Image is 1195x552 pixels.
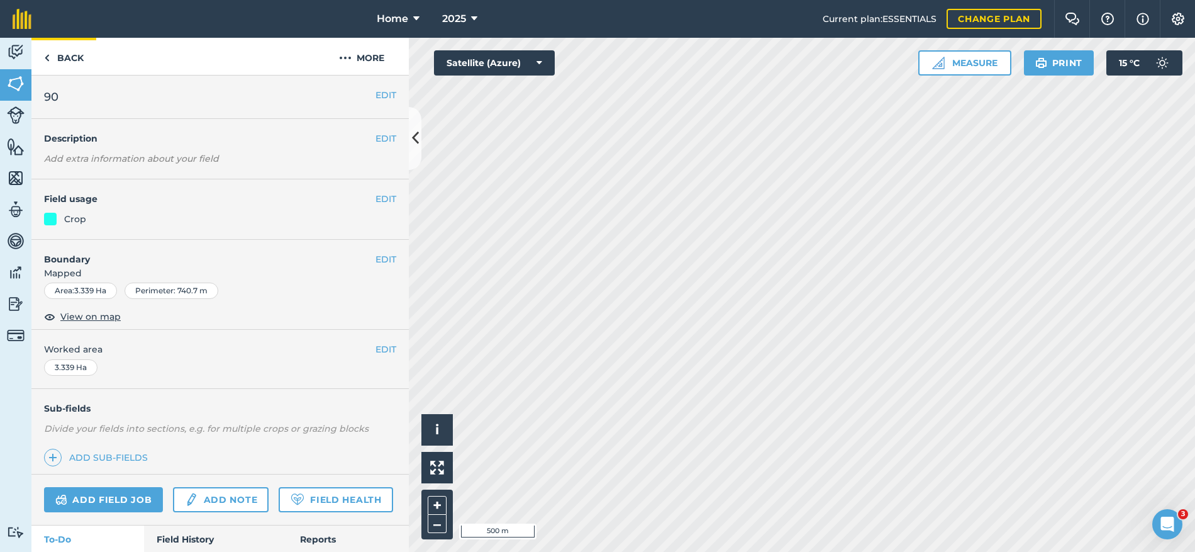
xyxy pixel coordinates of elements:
[421,414,453,446] button: i
[7,295,25,313] img: svg+xml;base64,PD94bWwgdmVyc2lvbj0iMS4wIiBlbmNvZGluZz0idXRmLTgiPz4KPCEtLSBHZW5lcmF0b3I6IEFkb2JlIE...
[60,310,121,324] span: View on map
[31,240,375,266] h4: Boundary
[932,57,945,69] img: Ruler icon
[7,526,25,538] img: svg+xml;base64,PD94bWwgdmVyc2lvbj0iMS4wIiBlbmNvZGluZz0idXRmLTgiPz4KPCEtLSBHZW5lcmF0b3I6IEFkb2JlIE...
[1065,13,1080,25] img: Two speech bubbles overlapping with the left bubble in the forefront
[442,11,466,26] span: 2025
[1152,509,1182,539] iframe: Intercom live chat
[7,232,25,251] img: svg+xml;base64,PD94bWwgdmVyc2lvbj0iMS4wIiBlbmNvZGluZz0idXRmLTgiPz4KPCEtLSBHZW5lcmF0b3I6IEFkb2JlIE...
[184,492,198,507] img: svg+xml;base64,PD94bWwgdmVyc2lvbj0iMS4wIiBlbmNvZGluZz0idXRmLTgiPz4KPCEtLSBHZW5lcmF0b3I6IEFkb2JlIE...
[823,12,937,26] span: Current plan : ESSENTIALS
[375,132,396,145] button: EDIT
[44,153,219,164] em: Add extra information about your field
[44,283,117,299] div: Area : 3.339 Ha
[375,252,396,266] button: EDIT
[48,450,57,465] img: svg+xml;base64,PHN2ZyB4bWxucz0iaHR0cDovL3d3dy53My5vcmcvMjAwMC9zdmciIHdpZHRoPSIxNCIgaGVpZ2h0PSIyNC...
[434,50,555,76] button: Satellite (Azure)
[44,342,396,356] span: Worked area
[7,74,25,93] img: svg+xml;base64,PHN2ZyB4bWxucz0iaHR0cDovL3d3dy53My5vcmcvMjAwMC9zdmciIHdpZHRoPSI1NiIgaGVpZ2h0PSI2MC...
[7,263,25,282] img: svg+xml;base64,PD94bWwgdmVyc2lvbj0iMS4wIiBlbmNvZGluZz0idXRmLTgiPz4KPCEtLSBHZW5lcmF0b3I6IEFkb2JlIE...
[7,106,25,124] img: svg+xml;base64,PD94bWwgdmVyc2lvbj0iMS4wIiBlbmNvZGluZz0idXRmLTgiPz4KPCEtLSBHZW5lcmF0b3I6IEFkb2JlIE...
[31,266,409,280] span: Mapped
[435,422,439,437] span: i
[44,487,163,512] a: Add field job
[44,132,396,145] h4: Description
[1024,50,1094,76] button: Print
[173,487,269,512] a: Add note
[314,38,409,75] button: More
[7,327,25,344] img: svg+xml;base64,PD94bWwgdmVyc2lvbj0iMS4wIiBlbmNvZGluZz0idXRmLTgiPz4KPCEtLSBHZW5lcmF0b3I6IEFkb2JlIE...
[375,342,396,356] button: EDIT
[1178,509,1188,519] span: 3
[44,192,375,206] h4: Field usage
[918,50,1011,76] button: Measure
[1100,13,1115,25] img: A question mark icon
[31,38,96,75] a: Back
[339,50,352,65] img: svg+xml;base64,PHN2ZyB4bWxucz0iaHR0cDovL3d3dy53My5vcmcvMjAwMC9zdmciIHdpZHRoPSIyMCIgaGVpZ2h0PSIyNC...
[64,212,86,226] div: Crop
[7,43,25,62] img: svg+xml;base64,PD94bWwgdmVyc2lvbj0iMS4wIiBlbmNvZGluZz0idXRmLTgiPz4KPCEtLSBHZW5lcmF0b3I6IEFkb2JlIE...
[428,496,447,515] button: +
[44,359,97,376] div: 3.339 Ha
[428,515,447,533] button: –
[1150,50,1175,76] img: svg+xml;base64,PD94bWwgdmVyc2lvbj0iMS4wIiBlbmNvZGluZz0idXRmLTgiPz4KPCEtLSBHZW5lcmF0b3I6IEFkb2JlIE...
[279,487,392,512] a: Field Health
[125,283,218,299] div: Perimeter : 740.7 m
[44,449,153,466] a: Add sub-fields
[1106,50,1182,76] button: 15 °C
[947,9,1042,29] a: Change plan
[7,169,25,188] img: svg+xml;base64,PHN2ZyB4bWxucz0iaHR0cDovL3d3dy53My5vcmcvMjAwMC9zdmciIHdpZHRoPSI1NiIgaGVpZ2h0PSI2MC...
[44,50,50,65] img: svg+xml;base64,PHN2ZyB4bWxucz0iaHR0cDovL3d3dy53My5vcmcvMjAwMC9zdmciIHdpZHRoPSI5IiBoZWlnaHQ9IjI0Ii...
[377,11,408,26] span: Home
[13,9,31,29] img: fieldmargin Logo
[375,88,396,102] button: EDIT
[7,137,25,156] img: svg+xml;base64,PHN2ZyB4bWxucz0iaHR0cDovL3d3dy53My5vcmcvMjAwMC9zdmciIHdpZHRoPSI1NiIgaGVpZ2h0PSI2MC...
[430,461,444,475] img: Four arrows, one pointing top left, one top right, one bottom right and the last bottom left
[1035,55,1047,70] img: svg+xml;base64,PHN2ZyB4bWxucz0iaHR0cDovL3d3dy53My5vcmcvMjAwMC9zdmciIHdpZHRoPSIxOSIgaGVpZ2h0PSIyNC...
[44,423,369,434] em: Divide your fields into sections, e.g. for multiple crops or grazing blocks
[1119,50,1140,76] span: 15 ° C
[55,492,67,507] img: svg+xml;base64,PD94bWwgdmVyc2lvbj0iMS4wIiBlbmNvZGluZz0idXRmLTgiPz4KPCEtLSBHZW5lcmF0b3I6IEFkb2JlIE...
[1137,11,1149,26] img: svg+xml;base64,PHN2ZyB4bWxucz0iaHR0cDovL3d3dy53My5vcmcvMjAwMC9zdmciIHdpZHRoPSIxNyIgaGVpZ2h0PSIxNy...
[7,200,25,219] img: svg+xml;base64,PD94bWwgdmVyc2lvbj0iMS4wIiBlbmNvZGluZz0idXRmLTgiPz4KPCEtLSBHZW5lcmF0b3I6IEFkb2JlIE...
[31,402,409,415] h4: Sub-fields
[44,309,55,324] img: svg+xml;base64,PHN2ZyB4bWxucz0iaHR0cDovL3d3dy53My5vcmcvMjAwMC9zdmciIHdpZHRoPSIxOCIgaGVpZ2h0PSIyNC...
[1170,13,1186,25] img: A cog icon
[375,192,396,206] button: EDIT
[44,88,58,106] span: 90
[44,309,121,324] button: View on map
